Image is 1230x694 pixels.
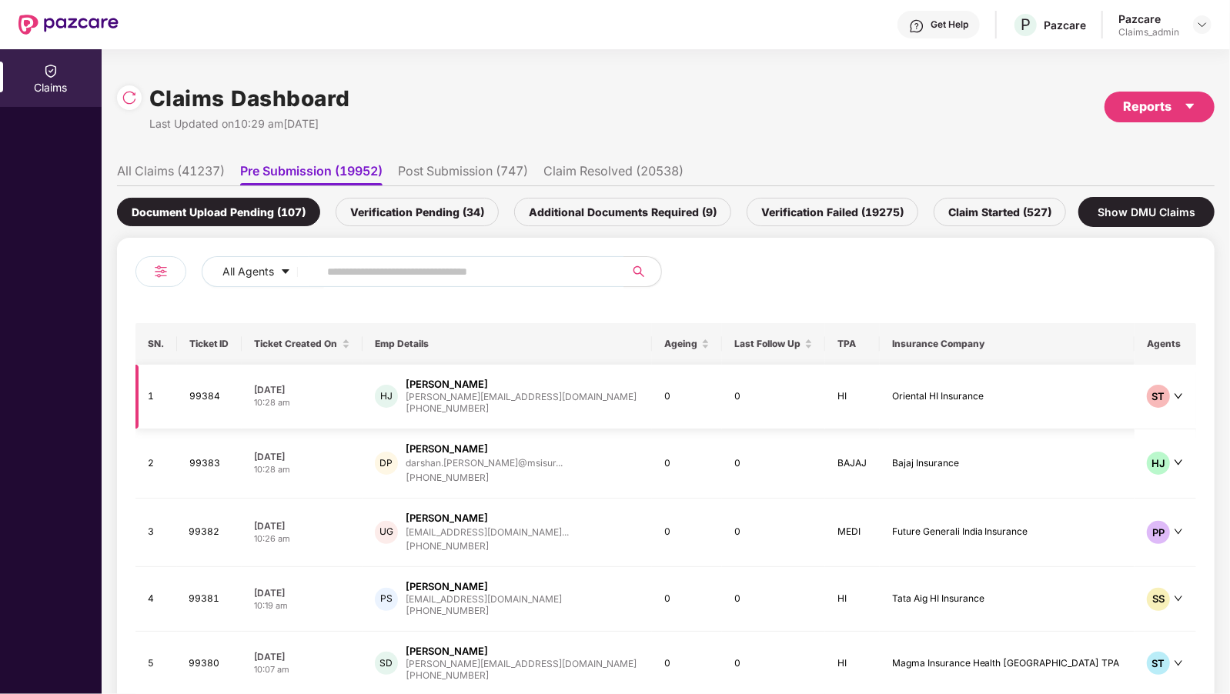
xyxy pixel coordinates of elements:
div: ST [1147,652,1170,675]
div: [DATE] [254,519,350,532]
div: Additional Documents Required (9) [514,198,731,226]
td: 0 [652,567,722,632]
div: Verification Pending (34) [336,198,499,226]
th: Ticket Created On [242,323,363,365]
div: [PERSON_NAME] [406,579,488,594]
div: [DATE] [254,650,350,663]
span: Ageing [664,338,698,350]
td: HI [825,567,880,632]
span: All Agents [222,263,274,280]
div: darshan.[PERSON_NAME]@msisur... [406,458,563,468]
span: down [1174,659,1183,668]
td: 99383 [177,429,242,499]
div: Verification Failed (19275) [747,198,918,226]
td: 0 [722,567,825,632]
span: down [1174,392,1183,401]
div: HJ [375,385,398,408]
div: [PHONE_NUMBER] [406,471,563,485]
span: down [1174,594,1183,603]
div: [EMAIL_ADDRESS][DOMAIN_NAME] [406,594,562,604]
span: search [623,265,653,278]
div: Document Upload Pending (107) [117,198,320,226]
div: [PHONE_NUMBER] [406,402,637,416]
td: 2 [135,429,177,499]
span: caret-down [1184,100,1196,112]
td: BAJAJ [825,429,880,499]
td: 1 [135,365,177,429]
img: New Pazcare Logo [18,15,119,35]
td: 0 [652,365,722,429]
td: Oriental HI Insurance [880,365,1135,429]
span: P [1021,15,1031,34]
th: Agents [1135,323,1196,365]
td: 99384 [177,365,242,429]
span: Ticket Created On [254,338,339,350]
span: caret-down [280,266,291,279]
td: 0 [722,499,825,568]
div: Last Updated on 10:29 am[DATE] [149,115,350,132]
div: [PERSON_NAME][EMAIL_ADDRESS][DOMAIN_NAME] [406,392,637,402]
th: SN. [135,323,177,365]
div: HJ [1147,452,1170,475]
th: Last Follow Up [722,323,825,365]
h1: Claims Dashboard [149,82,350,115]
img: svg+xml;base64,PHN2ZyBpZD0iQ2xhaW0iIHhtbG5zPSJodHRwOi8vd3d3LnczLm9yZy8yMDAwL3N2ZyIgd2lkdGg9IjIwIi... [43,63,58,78]
img: svg+xml;base64,PHN2ZyBpZD0iUmVsb2FkLTMyeDMyIiB4bWxucz0iaHR0cDovL3d3dy53My5vcmcvMjAwMC9zdmciIHdpZH... [122,90,137,105]
li: All Claims (41237) [117,163,225,185]
li: Post Submission (747) [398,163,528,185]
div: [PERSON_NAME] [406,644,488,659]
td: 0 [722,429,825,499]
td: Tata Aig HI Insurance [880,567,1135,632]
span: Last Follow Up [734,338,801,350]
th: Emp Details [363,323,652,365]
div: Pazcare [1118,12,1179,26]
div: PS [375,588,398,611]
span: down [1174,527,1183,536]
div: 10:07 am [254,663,350,676]
td: 0 [722,365,825,429]
div: [PERSON_NAME][EMAIL_ADDRESS][DOMAIN_NAME] [406,659,637,669]
td: 3 [135,499,177,568]
div: [PHONE_NUMBER] [406,604,562,619]
button: All Agentscaret-down [202,256,324,287]
div: 10:19 am [254,599,350,612]
li: Claim Resolved (20538) [543,163,684,185]
div: ST [1147,385,1170,408]
div: Get Help [931,18,968,31]
td: Bajaj Insurance [880,429,1135,499]
div: [PHONE_NUMBER] [406,539,569,554]
td: 0 [652,499,722,568]
div: [PERSON_NAME] [406,442,488,456]
div: PP [1147,521,1170,544]
div: Reports [1123,97,1196,116]
div: Claim Started (527) [934,198,1066,226]
td: 0 [652,429,722,499]
div: [PERSON_NAME] [406,511,488,526]
td: HI [825,365,880,429]
img: svg+xml;base64,PHN2ZyBpZD0iRHJvcGRvd24tMzJ4MzIiIHhtbG5zPSJodHRwOi8vd3d3LnczLm9yZy8yMDAwL3N2ZyIgd2... [1196,18,1208,31]
li: Pre Submission (19952) [240,163,383,185]
button: search [623,256,662,287]
div: DP [375,452,398,475]
div: 10:28 am [254,396,350,409]
th: Ageing [652,323,722,365]
div: [DATE] [254,586,350,599]
div: [DATE] [254,450,350,463]
td: Future Generali India Insurance [880,499,1135,568]
img: svg+xml;base64,PHN2ZyB4bWxucz0iaHR0cDovL3d3dy53My5vcmcvMjAwMC9zdmciIHdpZHRoPSIyNCIgaGVpZ2h0PSIyNC... [152,262,170,281]
img: svg+xml;base64,PHN2ZyBpZD0iSGVscC0zMngzMiIgeG1sbnM9Imh0dHA6Ly93d3cudzMub3JnLzIwMDAvc3ZnIiB3aWR0aD... [909,18,924,34]
div: Show DMU Claims [1078,197,1215,227]
div: UG [375,521,398,544]
div: [EMAIL_ADDRESS][DOMAIN_NAME]... [406,527,569,537]
td: 99381 [177,567,242,632]
div: SD [375,652,398,675]
div: [DATE] [254,383,350,396]
th: Ticket ID [177,323,242,365]
div: 10:26 am [254,532,350,546]
th: Insurance Company [880,323,1135,365]
span: down [1174,458,1183,467]
th: TPA [825,323,880,365]
td: 4 [135,567,177,632]
div: SS [1147,588,1170,611]
td: MEDI [825,499,880,568]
